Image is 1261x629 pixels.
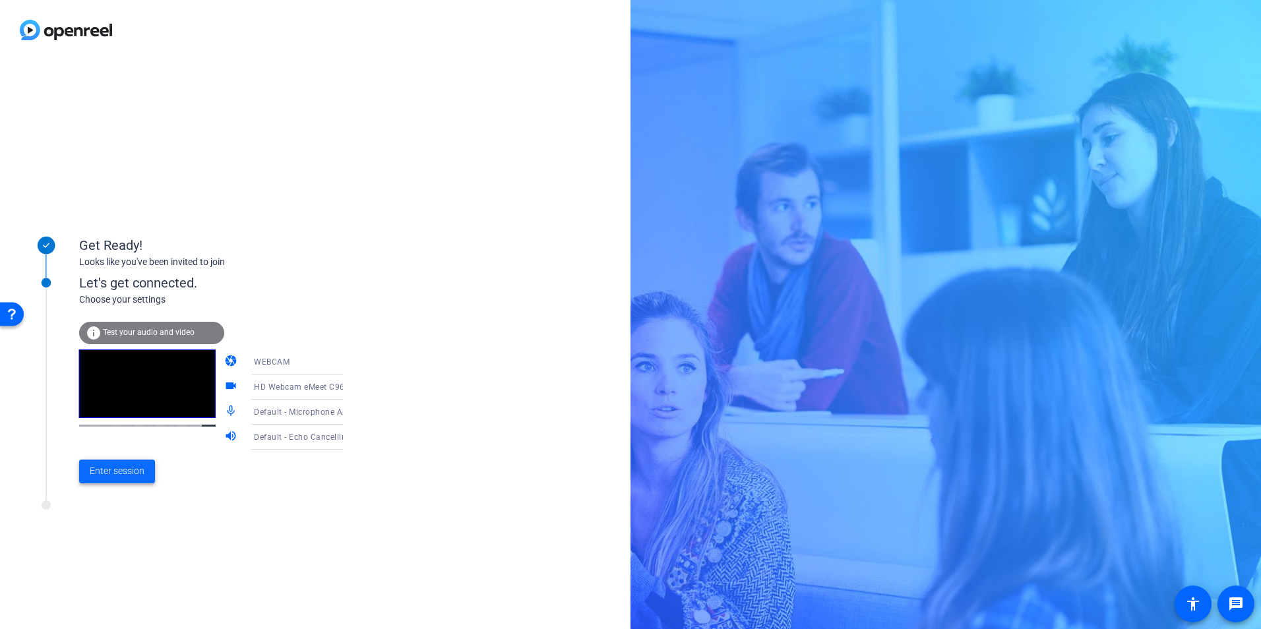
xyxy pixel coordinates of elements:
mat-icon: videocam [224,379,240,395]
button: Enter session [79,460,155,483]
span: Test your audio and video [103,328,195,337]
div: Get Ready! [79,235,343,255]
div: Choose your settings [79,293,370,307]
div: Let's get connected. [79,273,370,293]
span: WEBCAM [254,357,290,367]
span: HD Webcam eMeet C960 (328f:006d) [254,381,398,392]
mat-icon: mic_none [224,404,240,420]
mat-icon: accessibility [1185,596,1201,612]
span: Default - Microphone Array (Realtek(R) Audio) [254,406,430,417]
mat-icon: message [1228,596,1244,612]
mat-icon: camera [224,354,240,370]
span: Enter session [90,464,144,478]
div: Looks like you've been invited to join [79,255,343,269]
mat-icon: info [86,325,102,341]
span: Default - Echo Cancelling Speakerphone (Jabra SPEAK 510 USB) (0b0e:0422) [254,431,553,442]
mat-icon: volume_up [224,429,240,445]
